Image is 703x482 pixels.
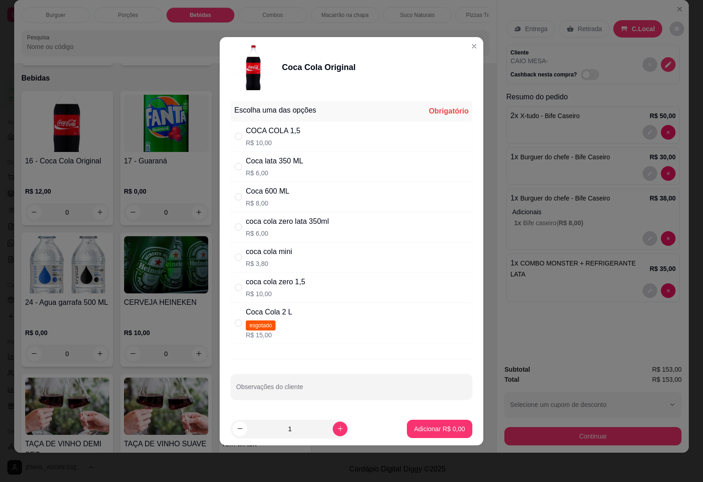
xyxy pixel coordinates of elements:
[233,422,247,436] button: decrease-product-quantity
[467,39,481,54] button: Close
[246,259,292,268] p: R$ 3,80
[429,106,469,117] div: Obrigatório
[246,246,292,257] div: coca cola mini
[236,386,467,395] input: Observações do cliente
[246,156,303,167] div: Coca lata 350 ML
[246,330,292,340] p: R$ 15,00
[246,216,329,227] div: coca cola zero lata 350ml
[414,424,465,433] p: Adicionar R$ 0,00
[246,289,305,298] p: R$ 10,00
[333,422,347,436] button: increase-product-quantity
[246,138,300,147] p: R$ 10,00
[246,186,289,197] div: Coca 600 ML
[234,105,316,116] div: Escolha uma das opções
[246,320,276,330] span: esgotado
[246,125,300,136] div: COCA COLA 1,5
[246,229,329,238] p: R$ 6,00
[407,420,472,438] button: Adicionar R$ 0,00
[246,168,303,178] p: R$ 6,00
[246,276,305,287] div: coca cola zero 1,5
[282,61,356,74] div: Coca Cola Original
[246,199,289,208] p: R$ 8,00
[231,44,276,90] img: product-image
[246,307,292,318] div: Coca Cola 2 L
